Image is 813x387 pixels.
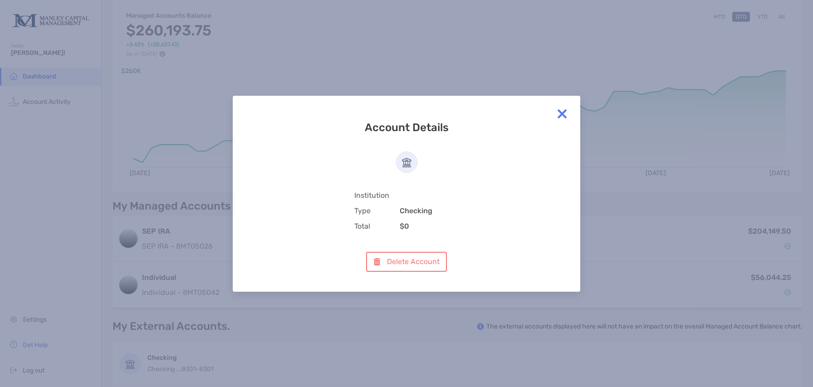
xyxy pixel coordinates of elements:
img: close modal icon [553,105,571,123]
span: Total [354,222,400,230]
span: Institution [354,191,400,200]
h3: Account Details [327,121,486,134]
b: Checking [400,206,432,215]
img: button icon [373,258,380,265]
img: icon_default_institutions.svg [397,152,417,172]
b: $0 [400,222,409,230]
span: Type [354,206,400,215]
button: Delete Account [366,252,446,272]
